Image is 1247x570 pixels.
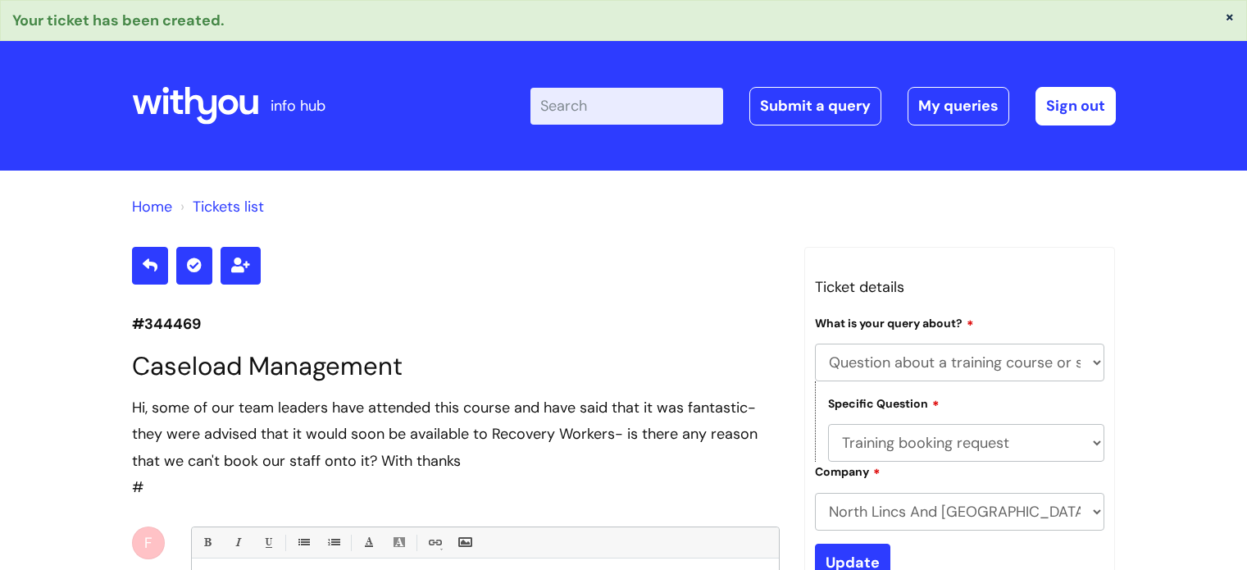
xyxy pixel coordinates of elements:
[424,532,444,553] a: Link
[323,532,344,553] a: 1. Ordered List (Ctrl-Shift-8)
[1225,9,1235,24] button: ×
[227,532,248,553] a: Italic (Ctrl-I)
[749,87,881,125] a: Submit a query
[193,197,264,217] a: Tickets list
[257,532,278,553] a: Underline(Ctrl-U)
[1035,87,1116,125] a: Sign out
[293,532,313,553] a: • Unordered List (Ctrl-Shift-7)
[132,311,780,337] p: #344469
[176,194,264,220] li: Tickets list
[389,532,409,553] a: Back Color
[271,93,325,119] p: info hub
[197,532,217,553] a: Bold (Ctrl-B)
[132,527,165,559] div: F
[530,88,723,124] input: Search
[132,394,780,501] div: #
[908,87,1009,125] a: My queries
[358,532,379,553] a: Font Color
[132,194,172,220] li: Solution home
[815,463,881,479] label: Company
[454,532,475,553] a: Insert Image...
[815,274,1105,300] h3: Ticket details
[530,87,1116,125] div: | -
[132,394,780,474] div: Hi, some of our team leaders have attended this course and have said that it was fantastic- they ...
[132,197,172,217] a: Home
[132,351,780,381] h1: Caseload Management
[828,394,940,411] label: Specific Question
[815,314,974,331] label: What is your query about?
